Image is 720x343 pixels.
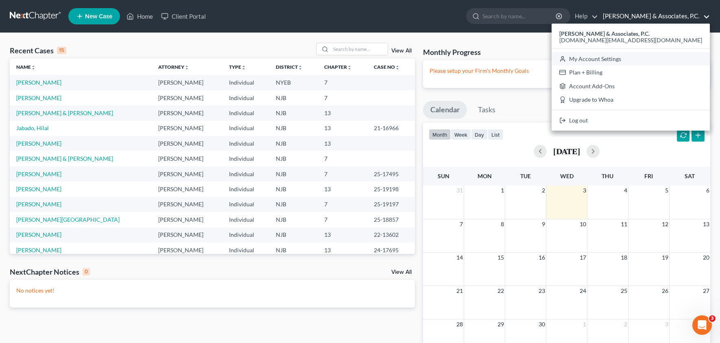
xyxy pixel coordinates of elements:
[324,64,352,70] a: Chapterunfold_more
[318,166,367,181] td: 7
[318,212,367,227] td: 7
[623,319,628,329] span: 2
[661,219,669,229] span: 12
[552,114,710,127] a: Log out
[538,286,546,296] span: 23
[705,186,710,195] span: 6
[269,243,318,258] td: NJB
[16,94,61,101] a: [PERSON_NAME]
[318,181,367,197] td: 13
[318,90,367,105] td: 7
[158,64,189,70] a: Attorneyunfold_more
[223,151,269,166] td: Individual
[430,67,704,75] p: Please setup your Firm's Monthly Goals
[16,216,120,223] a: [PERSON_NAME][GEOGRAPHIC_DATA]
[16,286,408,295] p: No notices yet!
[347,65,352,70] i: unfold_more
[269,212,318,227] td: NJB
[438,173,449,179] span: Sun
[223,212,269,227] td: Individual
[223,166,269,181] td: Individual
[367,212,415,227] td: 25-18857
[552,24,710,131] div: [PERSON_NAME] & Associates, P.C.
[552,93,710,107] a: Upgrade to Whoa
[152,136,223,151] td: [PERSON_NAME]
[552,79,710,93] a: Account Add-Ons
[269,75,318,90] td: NYEB
[520,173,531,179] span: Tue
[31,65,36,70] i: unfold_more
[269,227,318,243] td: NJB
[559,30,650,37] strong: [PERSON_NAME] & Associates, P.C.
[664,319,669,329] span: 3
[702,286,710,296] span: 27
[541,186,546,195] span: 2
[152,181,223,197] td: [PERSON_NAME]
[391,48,412,54] a: View All
[318,243,367,258] td: 13
[620,219,628,229] span: 11
[16,170,61,177] a: [PERSON_NAME]
[367,197,415,212] td: 25-19197
[16,109,113,116] a: [PERSON_NAME] & [PERSON_NAME]
[541,219,546,229] span: 9
[579,286,587,296] span: 24
[223,105,269,120] td: Individual
[423,47,481,57] h3: Monthly Progress
[318,227,367,243] td: 13
[644,173,653,179] span: Fri
[223,121,269,136] td: Individual
[471,101,503,119] a: Tasks
[538,319,546,329] span: 30
[16,140,61,147] a: [PERSON_NAME]
[620,286,628,296] span: 25
[269,121,318,136] td: NJB
[620,253,628,262] span: 18
[122,9,157,24] a: Home
[57,47,66,54] div: 15
[559,37,702,44] span: [DOMAIN_NAME][EMAIL_ADDRESS][DOMAIN_NAME]
[318,197,367,212] td: 7
[269,151,318,166] td: NJB
[16,155,113,162] a: [PERSON_NAME] & [PERSON_NAME]
[298,65,303,70] i: unfold_more
[571,9,598,24] a: Help
[582,186,587,195] span: 3
[661,286,669,296] span: 26
[602,173,613,179] span: Thu
[552,52,710,66] a: My Account Settings
[223,75,269,90] td: Individual
[276,64,303,70] a: Districtunfold_more
[456,253,464,262] span: 14
[318,151,367,166] td: 7
[497,319,505,329] span: 29
[269,181,318,197] td: NJB
[223,136,269,151] td: Individual
[367,227,415,243] td: 22-13602
[269,105,318,120] td: NJB
[367,121,415,136] td: 21-16966
[85,13,112,20] span: New Case
[223,197,269,212] td: Individual
[16,231,61,238] a: [PERSON_NAME]
[471,129,488,140] button: day
[451,129,471,140] button: week
[488,129,503,140] button: list
[152,227,223,243] td: [PERSON_NAME]
[16,201,61,208] a: [PERSON_NAME]
[500,219,505,229] span: 8
[318,121,367,136] td: 13
[579,253,587,262] span: 17
[582,319,587,329] span: 1
[560,173,574,179] span: Wed
[599,9,710,24] a: [PERSON_NAME] & Associates, P.C.
[10,267,90,277] div: NextChapter Notices
[83,268,90,275] div: 0
[391,269,412,275] a: View All
[318,136,367,151] td: 13
[318,105,367,120] td: 13
[538,253,546,262] span: 16
[692,315,712,335] iframe: Intercom live chat
[685,173,695,179] span: Sat
[269,90,318,105] td: NJB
